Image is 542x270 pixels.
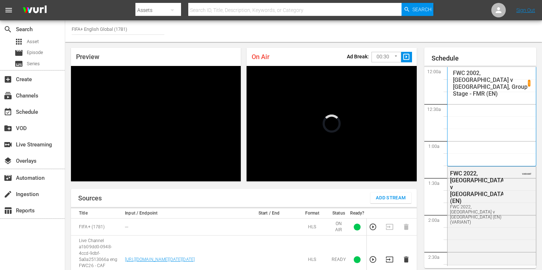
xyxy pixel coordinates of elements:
[528,81,530,86] p: 1
[516,7,535,13] a: Sign Out
[402,3,433,16] button: Search
[522,169,532,175] span: VARIANT
[369,223,377,231] button: Preview Stream
[376,194,406,202] span: Add Stream
[243,208,295,219] th: Start / End
[450,204,504,225] div: FWC 2022, [GEOGRAPHIC_DATA] v [GEOGRAPHIC_DATA] (EN) (VARIANT)
[4,6,13,14] span: menu
[4,206,12,215] span: Reports
[4,140,12,149] span: Live Streaming
[252,53,269,61] span: On Air
[4,25,12,34] span: Search
[247,66,416,181] div: Video Player
[295,208,329,219] th: Format
[4,124,12,133] span: VOD
[4,91,12,100] span: Channels
[432,55,537,62] h1: Schedule
[386,256,394,263] button: Transition
[347,54,369,59] p: Ad Break:
[71,208,123,219] th: Title
[71,219,123,236] td: FIFA+ (1781)
[371,50,401,64] div: 00:30
[369,256,377,263] button: Preview Stream
[402,256,410,263] button: Delete
[14,59,23,68] span: Series
[450,170,504,204] div: FWC 2022, [GEOGRAPHIC_DATA] v [GEOGRAPHIC_DATA] (EN)
[295,219,329,236] td: HLS
[348,208,367,219] th: Ready?
[123,208,243,219] th: Input / Endpoint
[14,49,23,57] span: Episode
[27,38,39,45] span: Asset
[17,2,52,19] img: ans4CAIJ8jUAAAAAAAAAAAAAAAAAAAAAAAAgQb4GAAAAAAAAAAAAAAAAAAAAAAAAJMjXAAAAAAAAAAAAAAAAAAAAAAAAgAT5G...
[4,174,12,182] span: Automation
[370,192,411,203] button: Add Stream
[71,66,241,181] div: Video Player
[329,208,348,219] th: Status
[402,53,411,61] span: slideshow_sharp
[14,37,23,46] span: Asset
[78,195,102,202] h1: Sources
[453,70,528,97] p: FWC 2002, [GEOGRAPHIC_DATA] v [GEOGRAPHIC_DATA], Group Stage - FMR (EN)
[4,157,12,165] span: Overlays
[27,60,40,67] span: Series
[27,49,43,56] span: Episode
[123,219,243,236] td: ---
[76,53,99,61] span: Preview
[4,190,12,199] span: Ingestion
[329,219,348,236] td: ON AIR
[4,75,12,84] span: Create
[125,257,195,262] a: [URL][DOMAIN_NAME][DATE][DATE]
[4,108,12,116] span: Schedule
[412,3,432,16] span: Search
